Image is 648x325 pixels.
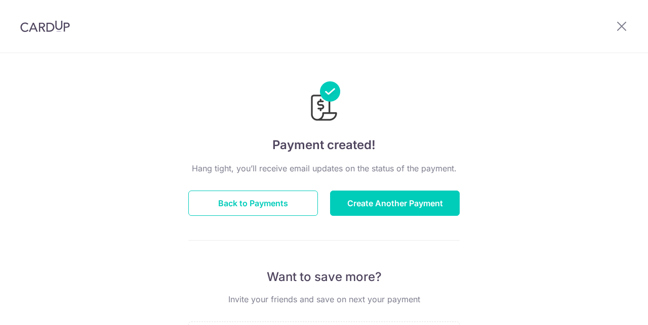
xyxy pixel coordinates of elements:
img: CardUp [20,20,70,32]
p: Hang tight, you’ll receive email updates on the status of the payment. [188,162,460,174]
button: Back to Payments [188,191,318,216]
img: Payments [308,81,340,124]
p: Invite your friends and save on next your payment [188,293,460,305]
button: Create Another Payment [330,191,460,216]
h4: Payment created! [188,136,460,154]
p: Want to save more? [188,269,460,285]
